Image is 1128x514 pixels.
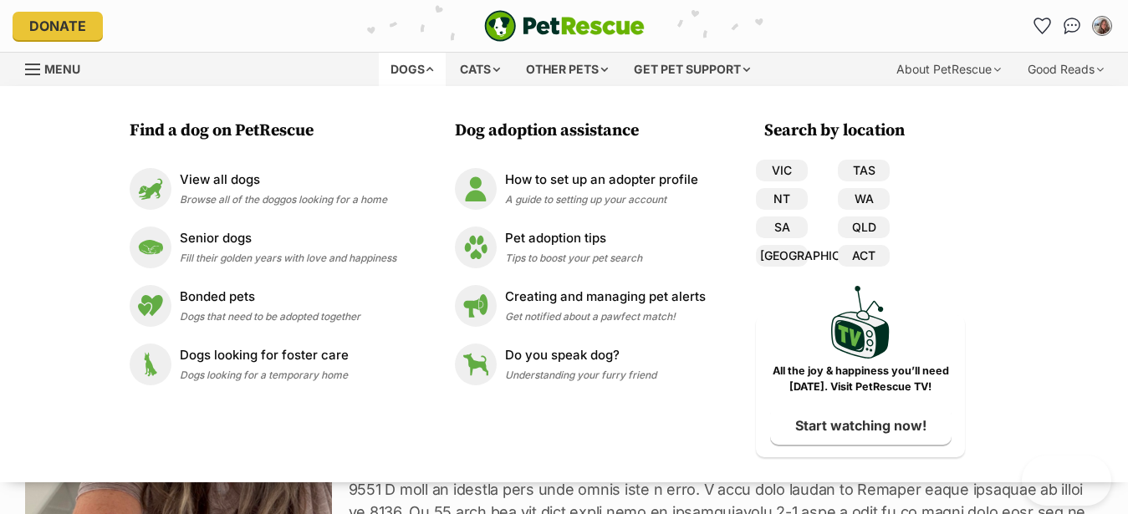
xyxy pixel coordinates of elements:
a: Bonded pets Bonded pets Dogs that need to be adopted together [130,285,396,327]
a: Donate [13,12,103,40]
ul: Account quick links [1028,13,1115,39]
a: [GEOGRAPHIC_DATA] [756,245,808,267]
h3: Find a dog on PetRescue [130,120,405,143]
img: View all dogs [130,168,171,210]
a: Pet adoption tips Pet adoption tips Tips to boost your pet search [455,226,706,268]
a: Favourites [1028,13,1055,39]
span: Browse all of the doggos looking for a home [180,193,387,206]
a: SA [756,216,808,238]
iframe: Help Scout Beacon - Open [1022,455,1111,506]
a: QLD [838,216,890,238]
h3: Search by location [764,120,965,143]
img: Bonded pets [130,285,171,327]
p: Do you speak dog? [505,346,656,365]
span: Understanding your furry friend [505,369,656,381]
div: Get pet support [622,53,762,86]
a: Do you speak dog? Do you speak dog? Understanding your furry friend [455,344,706,385]
p: Dogs looking for foster care [180,346,349,365]
a: How to set up an adopter profile How to set up an adopter profile A guide to setting up your account [455,168,706,210]
a: Menu [25,53,92,83]
p: Bonded pets [180,288,360,307]
img: Victoria Oddo profile pic [1094,18,1110,34]
a: Senior dogs Senior dogs Fill their golden years with love and happiness [130,226,396,268]
button: My account [1089,13,1115,39]
p: View all dogs [180,170,387,190]
img: PetRescue TV logo [831,286,890,359]
div: Cats [448,53,512,86]
span: Get notified about a pawfect match! [505,310,676,323]
h3: Dog adoption assistance [455,120,714,143]
p: How to set up an adopter profile [505,170,698,190]
span: Fill their golden years with love and happiness [180,252,396,264]
p: Creating and managing pet alerts [505,288,706,307]
img: logo-e224e6f780fb5917bec1dbf3a21bbac754714ae5b6737aabdf751b685950b380.svg [484,10,645,42]
p: All the joy & happiness you’ll need [DATE]. Visit PetRescue TV! [768,364,952,395]
a: Creating and managing pet alerts Creating and managing pet alerts Get notified about a pawfect ma... [455,285,706,327]
span: Dogs looking for a temporary home [180,369,348,381]
span: Tips to boost your pet search [505,252,642,264]
a: TAS [838,160,890,181]
a: Dogs looking for foster care Dogs looking for foster care Dogs looking for a temporary home [130,344,396,385]
span: Dogs that need to be adopted together [180,310,360,323]
img: Do you speak dog? [455,344,497,385]
a: NT [756,188,808,210]
img: Senior dogs [130,226,171,268]
span: A guide to setting up your account [505,193,666,206]
div: Good Reads [1016,53,1115,86]
span: Menu [44,62,80,76]
img: Dogs looking for foster care [130,344,171,385]
a: PetRescue [484,10,645,42]
img: Pet adoption tips [455,226,497,268]
a: Conversations [1059,13,1085,39]
div: Dogs [379,53,446,86]
img: chat-41dd97257d64d25036548639549fe6c8038ab92f7586957e7f3b1b290dea8141.svg [1064,18,1081,34]
a: ACT [838,245,890,267]
a: VIC [756,160,808,181]
img: Creating and managing pet alerts [455,285,497,327]
a: View all dogs View all dogs Browse all of the doggos looking for a home [130,168,396,210]
img: How to set up an adopter profile [455,168,497,210]
div: About PetRescue [885,53,1013,86]
div: Other pets [514,53,620,86]
a: Start watching now! [770,406,952,445]
a: WA [838,188,890,210]
p: Pet adoption tips [505,229,642,248]
p: Senior dogs [180,229,396,248]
